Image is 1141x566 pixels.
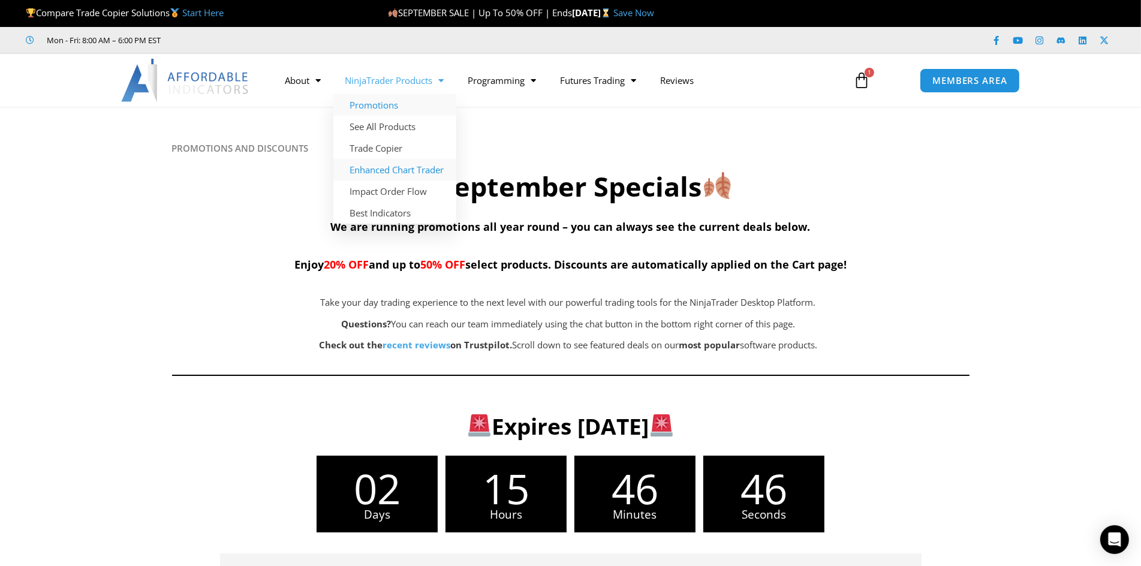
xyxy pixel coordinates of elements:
[703,509,824,520] span: Seconds
[601,8,610,17] img: ⌛
[389,8,398,17] img: 🍂
[445,509,567,520] span: Hours
[26,8,35,17] img: 🏆
[191,412,950,441] h3: Expires [DATE]
[324,257,369,272] span: 20% OFF
[333,116,456,137] a: See All Products
[574,468,696,509] span: 46
[679,339,740,351] b: most popular
[703,468,824,509] span: 46
[649,67,706,94] a: Reviews
[232,337,905,354] p: Scroll down to see featured deals on our software products.
[121,59,250,102] img: LogoAI | Affordable Indicators – NinjaTrader
[232,316,905,333] p: You can reach our team immediately using the chat button in the bottom right corner of this page.
[178,34,358,46] iframe: Customer reviews powered by Trustpilot
[333,159,456,180] a: Enhanced Chart Trader
[468,414,490,436] img: 🚨
[317,468,438,509] span: 02
[44,33,161,47] span: Mon - Fri: 8:00 AM – 6:00 PM EST
[273,67,839,94] nav: Menu
[172,169,970,204] h2: September Specials
[333,94,456,116] a: Promotions
[1100,525,1129,554] div: Open Intercom Messenger
[920,68,1020,93] a: MEMBERS AREA
[333,137,456,159] a: Trade Copier
[333,180,456,202] a: Impact Order Flow
[333,202,456,224] a: Best Indicators
[317,509,438,520] span: Days
[549,67,649,94] a: Futures Trading
[835,63,888,98] a: 1
[320,296,815,308] span: Take your day trading experience to the next level with our powerful trading tools for the NinjaT...
[333,67,456,94] a: NinjaTrader Products
[932,76,1007,85] span: MEMBERS AREA
[704,172,731,199] img: 🍂
[865,68,874,77] span: 1
[26,7,224,19] span: Compare Trade Copier Solutions
[273,67,333,94] a: About
[383,339,450,351] a: recent reviews
[182,7,224,19] a: Start Here
[294,257,847,272] span: Enjoy and up to select products. Discounts are automatically applied on the Cart page!
[420,257,465,272] span: 50% OFF
[319,339,512,351] strong: Check out the on Trustpilot.
[651,414,673,436] img: 🚨
[456,67,549,94] a: Programming
[172,143,970,154] h6: PROMOTIONS AND DISCOUNTS
[331,219,811,234] span: We are running promotions all year round – you can always see the current deals below.
[445,468,567,509] span: 15
[341,318,391,330] strong: Questions?
[572,7,613,19] strong: [DATE]
[574,509,696,520] span: Minutes
[613,7,654,19] a: Save Now
[388,7,572,19] span: SEPTEMBER SALE | Up To 50% OFF | Ends
[333,94,456,224] ul: NinjaTrader Products
[170,8,179,17] img: 🥇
